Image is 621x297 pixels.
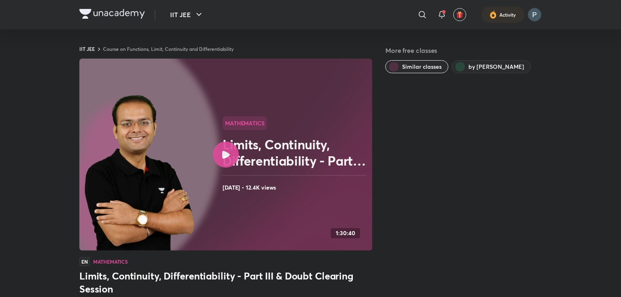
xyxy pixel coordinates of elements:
h2: Limits, Continuity, Differentiability - Part III & Doubt Clearing Session [223,136,369,169]
img: avatar [456,11,464,18]
h3: Limits, Continuity, Differentiability - Part III & Doubt Clearing Session [79,269,372,295]
button: IIT JEE [165,7,209,23]
a: Company Logo [79,9,145,21]
span: Similar classes [402,63,442,71]
span: EN [79,257,90,266]
img: activity [490,10,497,20]
img: Payal Kumari [528,8,542,22]
h4: 1:30:40 [336,230,355,237]
h5: More free classes [385,46,542,55]
img: Company Logo [79,9,145,19]
a: Course on Functions, Limit, Continuity and Differentiability [103,46,234,52]
a: IIT JEE [79,46,95,52]
button: avatar [453,8,466,21]
span: by Vineet Loomba [468,63,524,71]
h4: [DATE] • 12.4K views [223,182,369,193]
button: by Vineet Loomba [452,60,531,73]
h4: Mathematics [93,259,128,264]
button: Similar classes [385,60,448,73]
